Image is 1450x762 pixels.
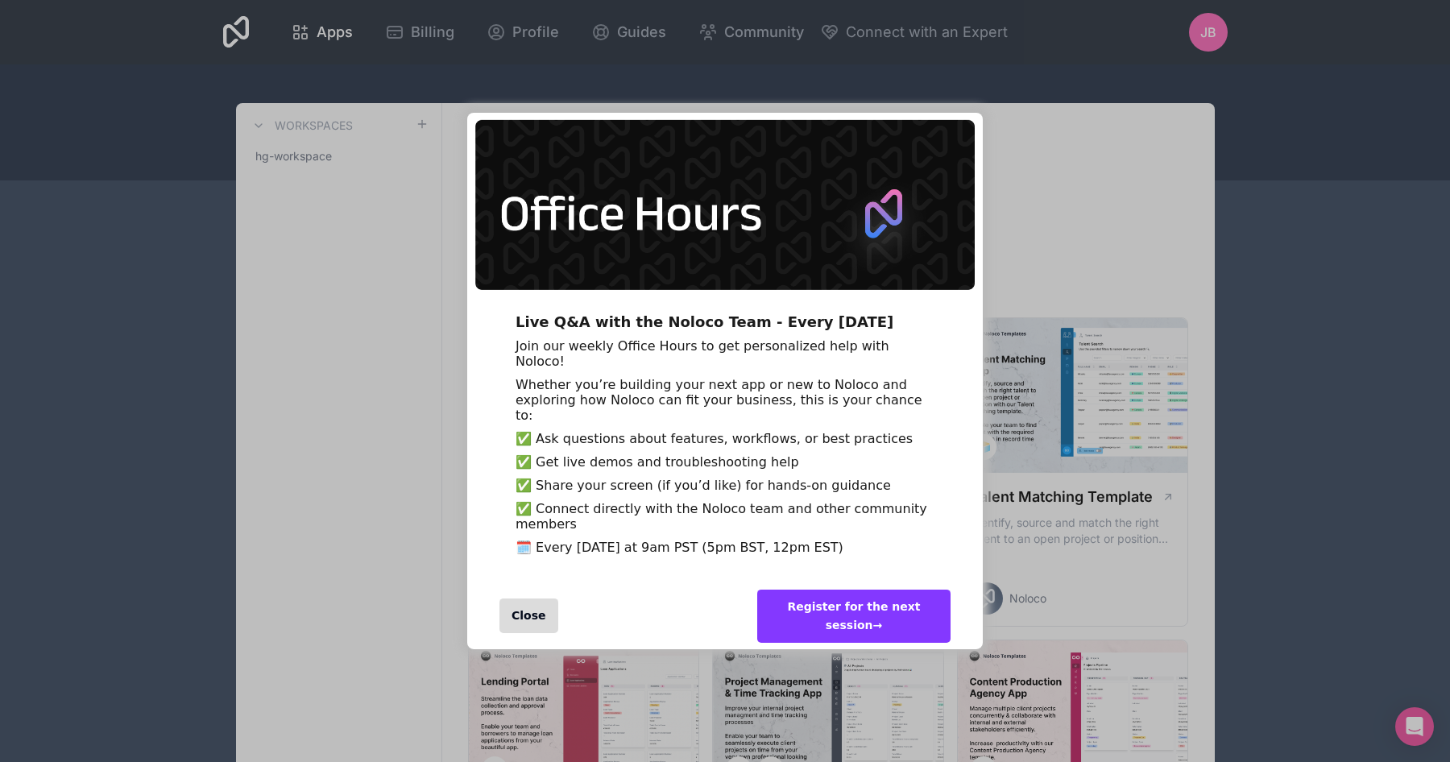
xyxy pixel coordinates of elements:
[475,120,975,290] img: 5446233340985343.png
[516,313,893,330] span: Live Q&A with the Noloco Team - Every [DATE]
[757,590,951,643] div: Register for the next session →
[516,501,927,532] span: ✅ Connect directly with the Noloco team and other community members
[516,478,891,493] span: ✅ Share your screen (if you’d like) for hands-on guidance
[499,598,558,633] div: Close
[516,377,922,423] span: Whether you’re building your next app or new to Noloco and exploring how Noloco can fit your busi...
[516,454,799,470] span: ✅ Get live demos and troubleshooting help
[467,309,983,582] div: Live Q&A with the Noloco Team - Every Wednesday Join our weekly Office Hours to get personalized ...
[516,431,913,446] span: ✅ Ask questions about features, workflows, or best practices
[516,540,843,555] span: 🗓️ Every [DATE] at 9am PST (5pm BST, 12pm EST)
[516,338,889,369] span: Join our weekly Office Hours to get personalized help with Noloco!
[467,113,983,649] div: entering modal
